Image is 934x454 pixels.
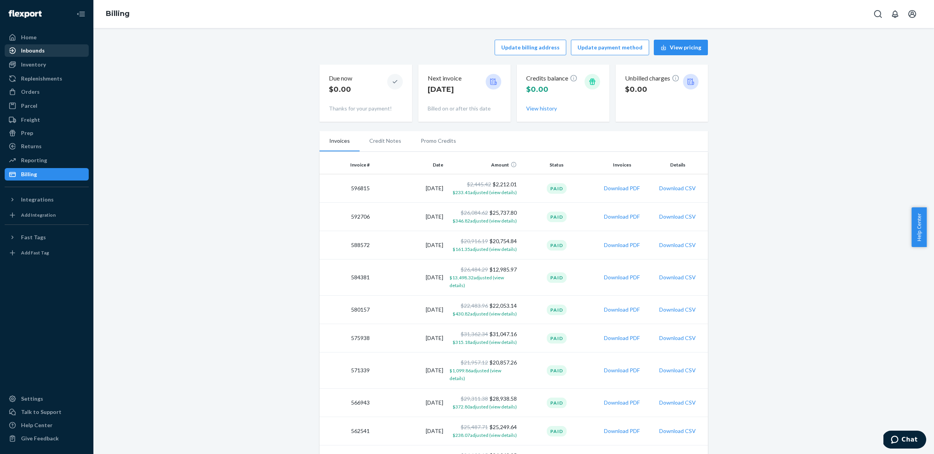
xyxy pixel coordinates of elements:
td: $31,047.16 [446,324,520,352]
div: Paid [547,272,567,283]
button: Download CSV [659,366,696,374]
div: Prep [21,129,33,137]
td: $25,249.64 [446,417,520,445]
div: Inventory [21,61,46,68]
div: Paid [547,398,567,408]
a: Help Center [5,419,89,431]
a: Returns [5,140,89,153]
div: Add Fast Tag [21,249,49,256]
button: View pricing [654,40,708,55]
span: $161.35 adjusted (view details) [453,246,517,252]
span: Help Center [911,207,927,247]
button: Download PDF [604,273,640,281]
button: Download CSV [659,213,696,221]
td: 566943 [320,389,373,417]
div: Paid [547,365,567,376]
button: Download CSV [659,184,696,192]
td: 584381 [320,259,373,296]
td: 562541 [320,417,373,445]
button: Download CSV [659,241,696,249]
th: Details [651,156,708,174]
div: Paid [547,212,567,222]
button: $13,498.32adjusted (view details) [449,273,517,289]
a: Add Integration [5,209,89,221]
div: Freight [21,116,40,124]
button: Download CSV [659,427,696,435]
button: $161.35adjusted (view details) [453,245,517,253]
th: Amount [446,156,520,174]
td: $12,985.97 [446,259,520,296]
td: [DATE] [373,296,446,324]
button: Download CSV [659,399,696,407]
div: Billing [21,170,37,178]
button: Download CSV [659,306,696,314]
button: Download CSV [659,273,696,281]
span: $29,311.38 [461,395,488,402]
a: Reporting [5,154,89,167]
span: $21,957.12 [461,359,488,366]
button: $238.07adjusted (view details) [453,431,517,439]
td: [DATE] [373,231,446,259]
th: Status [520,156,593,174]
button: Talk to Support [5,406,89,418]
a: Add Fast Tag [5,247,89,259]
td: $2,212.01 [446,174,520,203]
div: Orders [21,88,40,96]
a: Orders [5,86,89,98]
div: Paid [547,426,567,436]
div: Fast Tags [21,233,46,241]
span: $372.80 adjusted (view details) [453,404,517,410]
span: $346.82 adjusted (view details) [453,218,517,224]
button: Close Navigation [73,6,89,22]
td: [DATE] [373,417,446,445]
div: Add Integration [21,212,56,218]
button: $346.82adjusted (view details) [453,217,517,224]
span: $1,099.86 adjusted (view details) [449,368,501,381]
span: $233.41 adjusted (view details) [453,189,517,195]
th: Date [373,156,446,174]
button: Give Feedback [5,432,89,445]
button: View history [526,105,557,112]
span: $0.00 [526,85,548,94]
a: Prep [5,127,89,139]
div: Reporting [21,156,47,164]
div: Help Center [21,421,53,429]
button: Download CSV [659,334,696,342]
div: Talk to Support [21,408,61,416]
button: Open notifications [887,6,903,22]
button: Update billing address [495,40,566,55]
a: Inventory [5,58,89,71]
span: $238.07 adjusted (view details) [453,432,517,438]
a: Replenishments [5,72,89,85]
button: Download PDF [604,399,640,407]
ol: breadcrumbs [100,3,136,25]
div: Paid [547,183,567,194]
td: $22,053.14 [446,296,520,324]
td: $20,754.84 [446,231,520,259]
td: [DATE] [373,174,446,203]
button: Download PDF [604,213,640,221]
button: $430.82adjusted (view details) [453,310,517,317]
td: 580157 [320,296,373,324]
span: $26,484.29 [461,266,488,273]
button: Integrations [5,193,89,206]
a: Billing [5,168,89,181]
th: Invoices [593,156,651,174]
button: Open account menu [904,6,920,22]
th: Invoice # [320,156,373,174]
p: $0.00 [625,84,679,95]
td: [DATE] [373,352,446,389]
div: Integrations [21,196,54,203]
td: $28,938.58 [446,389,520,417]
td: $20,857.26 [446,352,520,389]
button: Download PDF [604,184,640,192]
li: Invoices [320,131,360,151]
div: Paid [547,305,567,315]
a: Freight [5,114,89,126]
td: [DATE] [373,389,446,417]
button: Fast Tags [5,231,89,244]
button: Download PDF [604,366,640,374]
div: Settings [21,395,43,403]
span: $13,498.32 adjusted (view details) [449,275,504,288]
